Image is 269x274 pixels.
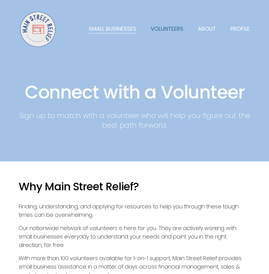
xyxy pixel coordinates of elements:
img: Main Street Relief Logo [19,10,58,48]
p: Our nationwide network of volunteers is here for you. They are actively working with small busine... [19,224,250,249]
p: Sign up to match with a volunteer who will help you figure out the best path forward. [19,111,250,136]
h1: Connect with a Volunteer [19,83,250,101]
p: Finding, understanding, and applying for resources to help you through these tough times can be o... [19,202,250,219]
a: Small Businesses [89,25,136,33]
a: Volunteers [151,25,183,33]
a: Profile [230,25,250,33]
a: About [198,25,216,33]
h2: Why Main Street Relief? [19,181,250,193]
